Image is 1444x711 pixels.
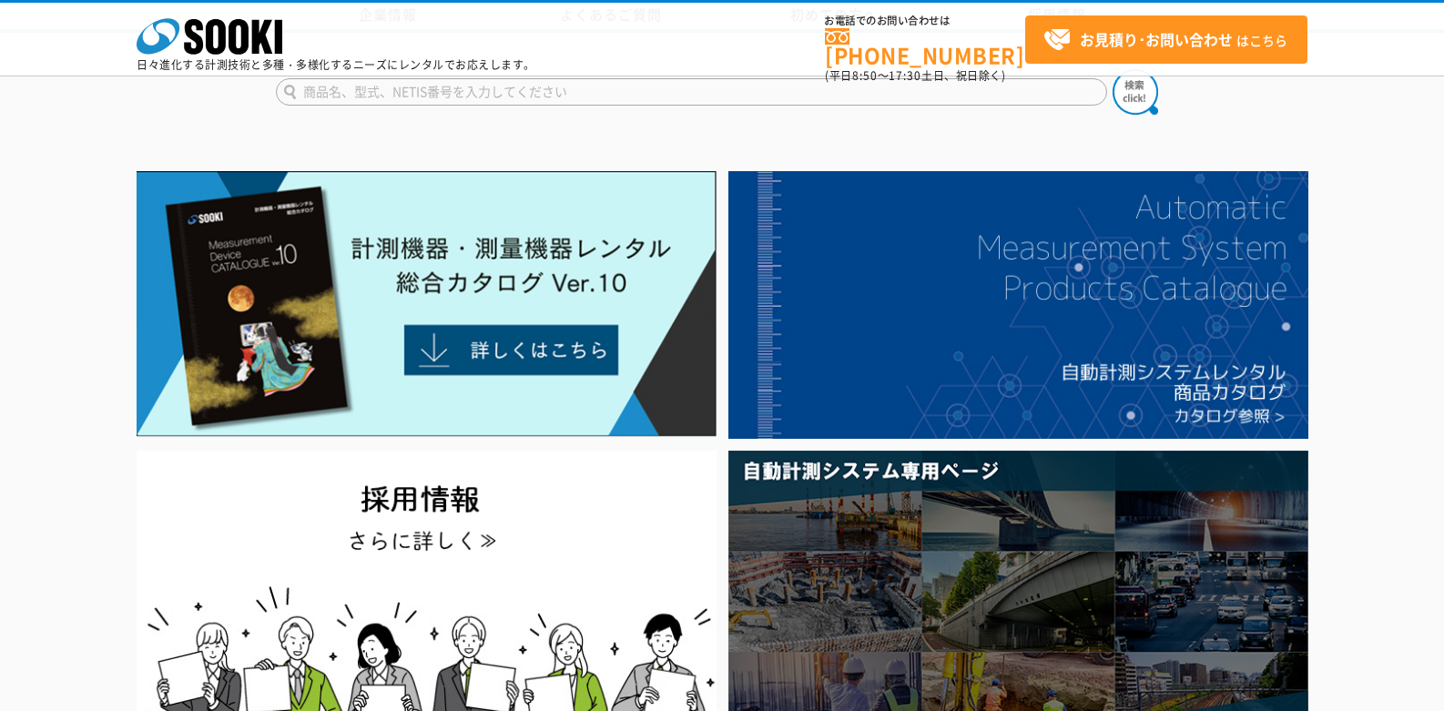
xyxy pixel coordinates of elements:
input: 商品名、型式、NETIS番号を入力してください [276,78,1107,106]
span: はこちら [1043,26,1287,54]
img: btn_search.png [1113,69,1158,115]
strong: お見積り･お問い合わせ [1080,28,1233,50]
img: 自動計測システムカタログ [728,171,1308,439]
a: [PHONE_NUMBER] [825,28,1025,66]
span: 8:50 [852,67,878,84]
span: お電話でのお問い合わせは [825,15,1025,26]
p: 日々進化する計測技術と多種・多様化するニーズにレンタルでお応えします。 [137,59,535,70]
a: お見積り･お問い合わせはこちら [1025,15,1307,64]
img: Catalog Ver10 [137,171,717,437]
span: 17:30 [889,67,921,84]
span: (平日 ～ 土日、祝日除く) [825,67,1005,84]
